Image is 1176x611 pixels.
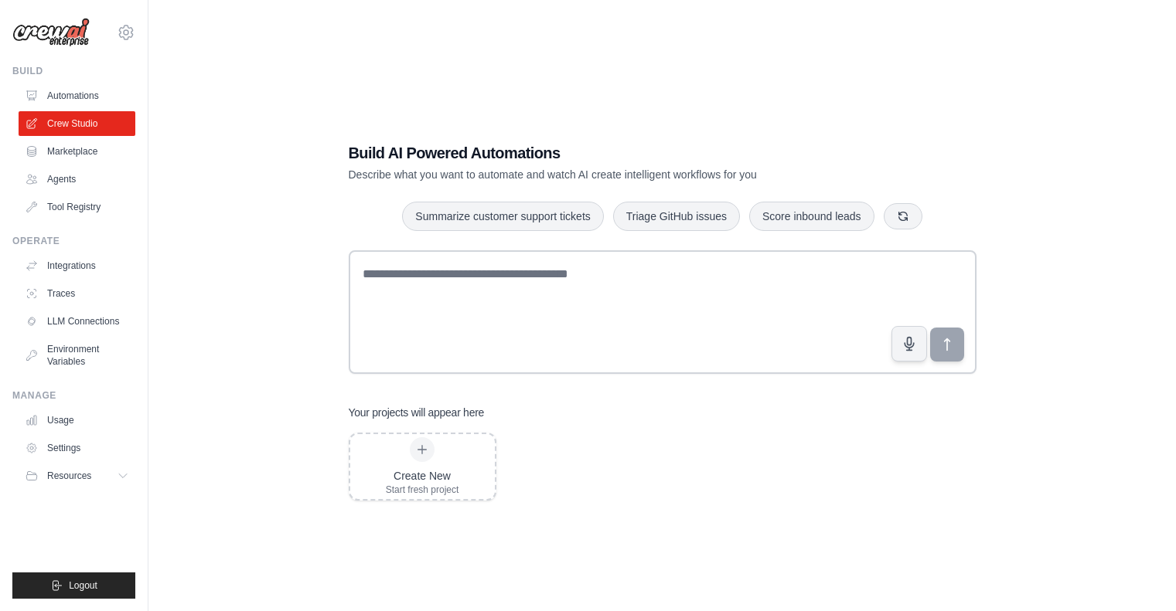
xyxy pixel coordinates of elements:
[19,281,135,306] a: Traces
[12,235,135,247] div: Operate
[349,142,868,164] h1: Build AI Powered Automations
[12,18,90,47] img: Logo
[19,463,135,488] button: Resources
[19,337,135,374] a: Environment Variables
[19,253,135,278] a: Integrations
[402,202,603,231] button: Summarize customer support tickets
[19,195,135,219] a: Tool Registry
[19,83,135,108] a: Automations
[349,405,485,420] h3: Your projects will appear here
[12,572,135,599] button: Logout
[349,167,868,182] p: Describe what you want to automate and watch AI create intelligent workflows for you
[47,470,91,482] span: Resources
[613,202,740,231] button: Triage GitHub issues
[749,202,874,231] button: Score inbound leads
[69,579,97,592] span: Logout
[19,139,135,164] a: Marketplace
[19,309,135,334] a: LLM Connections
[12,389,135,402] div: Manage
[386,468,459,484] div: Create New
[386,484,459,496] div: Start fresh project
[19,111,135,136] a: Crew Studio
[12,65,135,77] div: Build
[19,408,135,433] a: Usage
[891,326,927,362] button: Click to speak your automation idea
[19,436,135,460] a: Settings
[884,203,922,229] button: Get new suggestions
[19,167,135,192] a: Agents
